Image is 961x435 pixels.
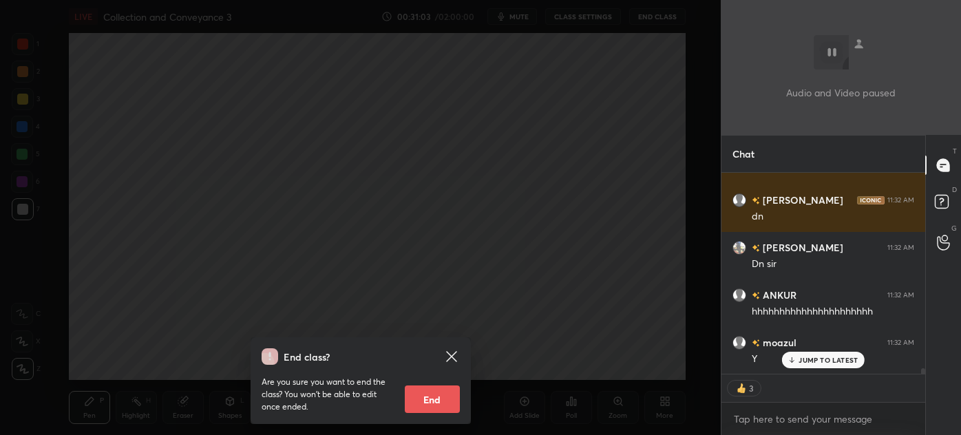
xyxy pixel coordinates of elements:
p: Chat [721,136,765,172]
h6: [PERSON_NAME] [760,240,843,255]
div: 11:32 AM [887,244,914,252]
img: iconic-dark.1390631f.png [857,196,885,204]
img: 008a6533495840e8a518b6e13d9ef3fd.png [732,288,746,302]
h6: moazul [760,335,796,350]
img: no-rating-badge.077c3623.svg [752,197,760,204]
div: 3 [748,383,754,394]
div: Y [752,352,914,366]
button: End [405,385,460,413]
div: hhhhhhhhhhhhhhhhhhhhhh [752,305,914,319]
h4: End class? [284,350,330,364]
h6: ANKUR [760,288,796,302]
div: grid [721,173,925,374]
img: default.png [732,336,746,350]
div: 11:32 AM [887,196,914,204]
p: Are you sure you want to end the class? You won’t be able to edit once ended. [262,376,394,413]
img: no-rating-badge.077c3623.svg [752,292,760,299]
div: 11:32 AM [887,291,914,299]
div: Dn sir [752,257,914,271]
p: T [953,146,957,156]
img: no-rating-badge.077c3623.svg [752,244,760,252]
p: Audio and Video paused [786,85,896,100]
h6: [PERSON_NAME] [760,193,843,207]
img: b653ca882214437687470c7e320e0398.jpg [732,241,746,255]
div: 11:32 AM [887,339,914,347]
div: dn [752,210,914,224]
p: G [951,223,957,233]
p: JUMP TO LATEST [799,356,858,364]
img: no-rating-badge.077c3623.svg [752,339,760,347]
p: D [952,184,957,195]
img: default.png [732,193,746,207]
img: thumbs_up.png [735,381,748,395]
